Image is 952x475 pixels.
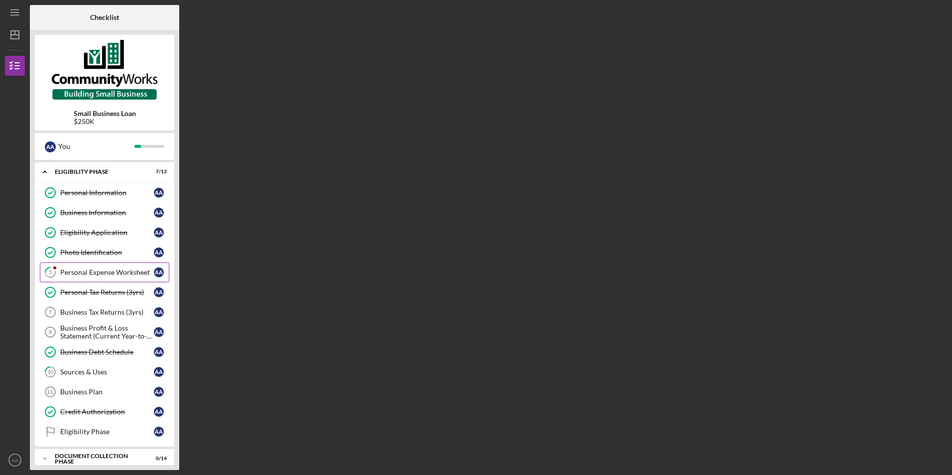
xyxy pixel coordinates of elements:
[60,348,154,356] div: Business Debt Schedule
[12,458,18,463] text: AA
[154,387,164,397] div: A A
[154,327,164,337] div: A A
[49,269,52,276] tspan: 5
[40,183,169,203] a: Personal InformationAA
[60,209,154,217] div: Business Information
[40,322,169,342] a: 8Business Profit & Loss Statement (Current Year-to-Date)AA
[60,248,154,256] div: Photo Identification
[60,408,154,416] div: Credit Authorization
[55,169,142,175] div: Eligibility Phase
[40,223,169,242] a: Eligibility ApplicationAA
[40,342,169,362] a: Business Debt ScheduleAA
[40,362,169,382] a: 10Sources & UsesAA
[60,308,154,316] div: Business Tax Returns (3yrs)
[47,389,53,395] tspan: 11
[40,282,169,302] a: Personal Tax Returns (3yrs)AA
[60,189,154,197] div: Personal Information
[40,262,169,282] a: 5Personal Expense WorksheetAA
[154,407,164,417] div: A A
[154,247,164,257] div: A A
[40,382,169,402] a: 11Business PlanAA
[40,422,169,442] a: Eligibility PhaseAA
[154,188,164,198] div: A A
[55,453,142,465] div: Document Collection Phase
[154,228,164,237] div: A A
[154,208,164,218] div: A A
[60,229,154,237] div: Eligibility Application
[60,268,154,276] div: Personal Expense Worksheet
[60,288,154,296] div: Personal Tax Returns (3yrs)
[154,367,164,377] div: A A
[74,110,136,118] b: Small Business Loan
[149,169,167,175] div: 7 / 13
[5,450,25,470] button: AA
[154,427,164,437] div: A A
[154,307,164,317] div: A A
[45,141,56,152] div: A A
[40,242,169,262] a: Photo IdentificationAA
[40,302,169,322] a: 7Business Tax Returns (3yrs)AA
[49,329,52,335] tspan: 8
[58,138,134,155] div: You
[35,40,174,100] img: Product logo
[40,402,169,422] a: Credit AuthorizationAA
[154,267,164,277] div: A A
[60,388,154,396] div: Business Plan
[40,203,169,223] a: Business InformationAA
[60,428,154,436] div: Eligibility Phase
[154,287,164,297] div: A A
[49,309,52,315] tspan: 7
[47,369,54,375] tspan: 10
[149,456,167,462] div: 0 / 14
[154,347,164,357] div: A A
[60,368,154,376] div: Sources & Uses
[60,324,154,340] div: Business Profit & Loss Statement (Current Year-to-Date)
[74,118,136,125] div: $250K
[90,13,119,21] b: Checklist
